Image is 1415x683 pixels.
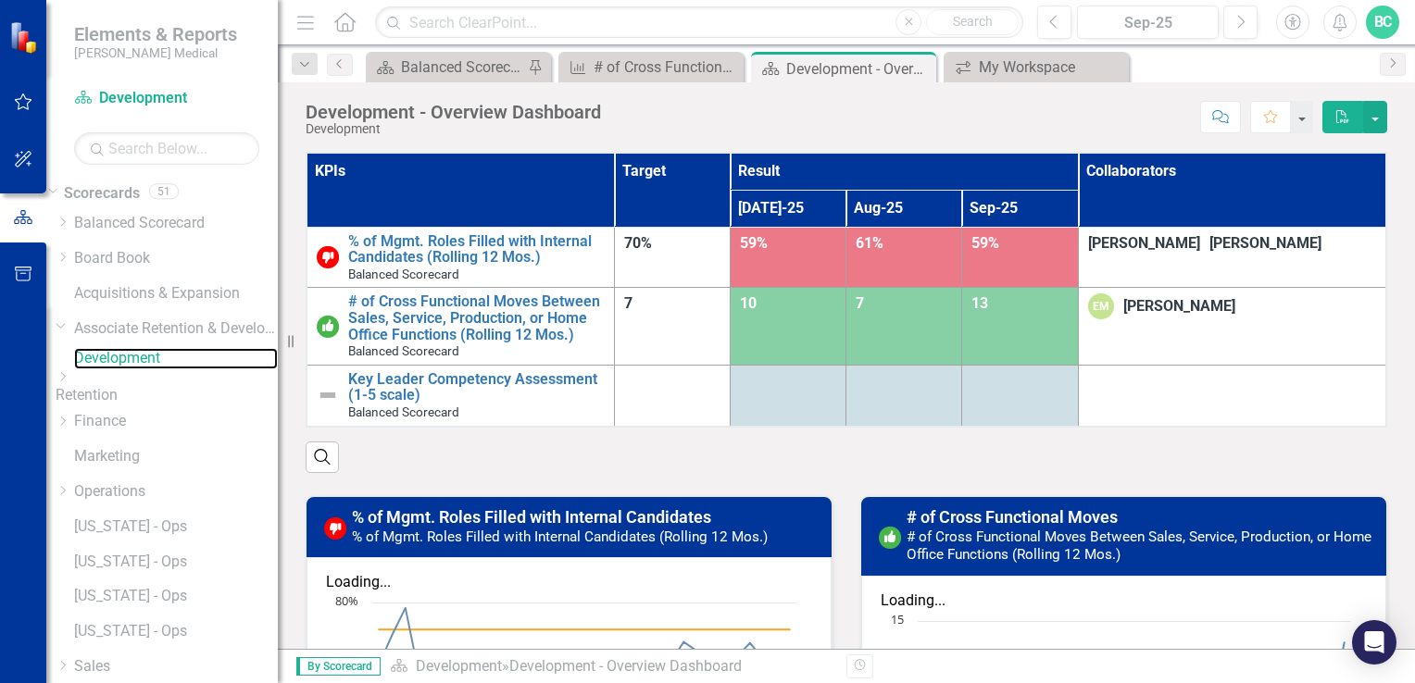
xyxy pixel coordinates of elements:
[1078,288,1386,365] td: Double-Click to Edit
[416,657,502,675] a: Development
[375,6,1023,39] input: Search ClearPoint...
[317,316,339,338] img: On or Above Target
[979,56,1124,79] div: My Workspace
[56,385,278,406] a: Retention
[1209,233,1321,255] div: [PERSON_NAME]
[786,57,932,81] div: Development - Overview Dashboard
[740,294,757,312] span: 10
[509,657,742,675] div: Development - Overview Dashboard
[1088,293,1114,319] div: EM
[856,234,883,252] span: 61%
[971,234,999,252] span: 59%
[926,9,1019,35] button: Search
[326,572,812,593] div: Loading...
[335,592,358,609] text: 80%
[1366,6,1399,39] button: BC
[8,19,44,55] img: ClearPoint Strategy
[74,213,278,234] a: Balanced Scorecard
[971,294,988,312] span: 13
[74,318,278,340] a: Associate Retention & Development
[317,384,339,406] img: Not Defined
[348,343,459,358] span: Balanced Scorecard
[74,283,278,304] a: Acquisitions & Expansion
[307,288,615,365] td: Double-Click to Edit Right Click for Context Menu
[317,246,339,268] img: Below Target
[1078,365,1386,426] td: Double-Click to Edit
[856,294,864,312] span: 7
[74,132,259,165] input: Search Below...
[74,586,278,607] a: [US_STATE] - Ops
[624,234,652,252] span: 70%
[948,56,1124,79] a: My Workspace
[348,233,605,266] a: % of Mgmt. Roles Filled with Internal Candidates (Rolling 12 Mos.)
[74,88,259,109] a: Development
[352,507,711,527] a: % of Mgmt. Roles Filled with Internal Candidates
[879,527,901,549] img: On or Above Target
[624,294,632,312] span: 7
[1078,227,1386,288] td: Double-Click to Edit
[74,656,278,677] a: Sales
[306,122,601,136] div: Development
[335,647,358,664] text: 60%
[348,371,605,404] a: Key Leader Competency Assessment (1-5 scale)
[1083,12,1212,34] div: Sep-25
[907,528,1371,564] small: # of Cross Functional Moves Between Sales, Service, Production, or Home Office Functions (Rolling...
[953,14,993,29] span: Search
[1088,233,1200,255] div: [PERSON_NAME]
[74,481,278,503] a: Operations
[594,56,739,79] div: # of Cross Functional Moves Between Sales, Service, Production, or Home Office Functions (Rolling...
[64,183,140,205] a: Scorecards
[74,516,278,538] a: [US_STATE] - Ops
[74,411,278,432] a: Finance
[307,365,615,426] td: Double-Click to Edit Right Click for Context Menu
[74,348,278,369] a: Development
[149,183,179,199] div: 51
[1123,296,1235,317] div: [PERSON_NAME]
[74,552,278,573] a: [US_STATE] - Ops
[1077,6,1219,39] button: Sep-25
[296,657,381,676] span: By Scorecard
[307,227,615,288] td: Double-Click to Edit Right Click for Context Menu
[891,611,904,627] text: 15
[74,23,237,45] span: Elements & Reports
[881,590,1367,612] div: Loading...
[74,621,278,642] a: [US_STATE] - Ops
[740,234,768,252] span: 59%
[74,248,278,269] a: Board Book
[563,56,739,79] a: # of Cross Functional Moves Between Sales, Service, Production, or Home Office Functions (Rolling...
[324,517,346,540] img: Below Target
[348,293,605,342] a: # of Cross Functional Moves Between Sales, Service, Production, or Home Office Functions (Rolling...
[907,507,1118,527] a: # of Cross Functional Moves
[370,56,523,79] a: Balanced Scorecard Welcome Page
[390,656,833,677] div: »
[74,45,237,60] small: [PERSON_NAME] Medical
[306,102,601,122] div: Development - Overview Dashboard
[352,528,768,545] small: % of Mgmt. Roles Filled with Internal Candidates (Rolling 12 Mos.)
[348,404,459,419] span: Balanced Scorecard
[401,56,523,79] div: Balanced Scorecard Welcome Page
[74,446,278,467] a: Marketing
[348,267,459,281] span: Balanced Scorecard
[1352,620,1396,664] div: Open Intercom Messenger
